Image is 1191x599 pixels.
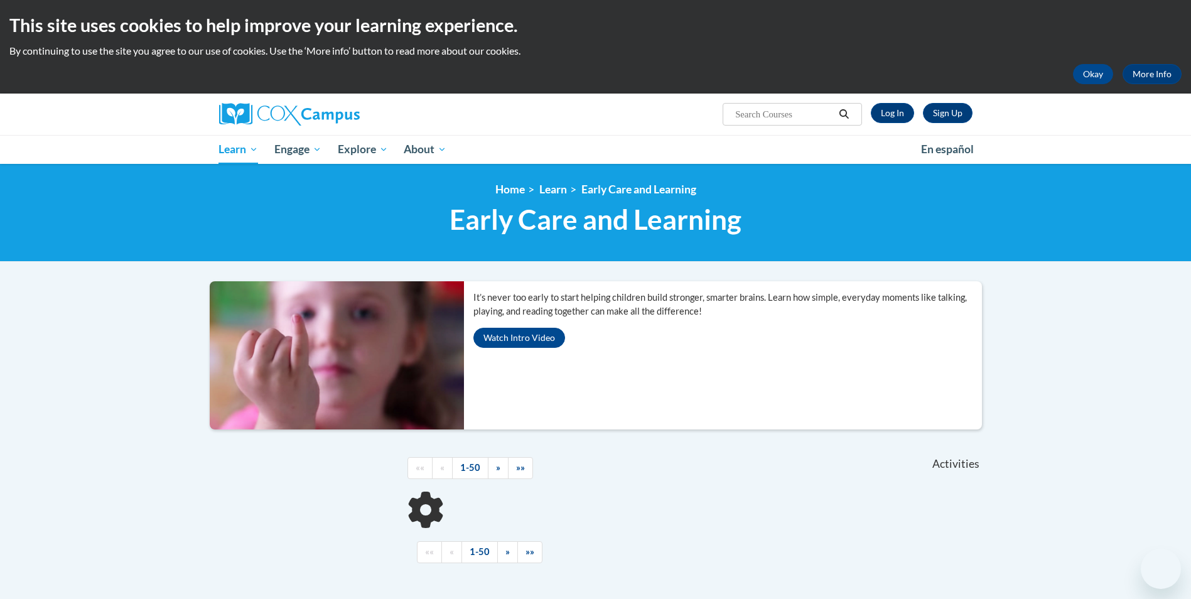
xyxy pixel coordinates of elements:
span: « [450,546,454,557]
a: 1-50 [452,457,488,479]
span: »» [525,546,534,557]
span: Early Care and Learning [450,203,741,236]
span: About [404,142,446,157]
span: « [440,462,445,473]
a: Learn [211,135,267,164]
a: Explore [330,135,396,164]
span: «« [416,462,424,473]
a: More Info [1123,64,1182,84]
p: By continuing to use the site you agree to our use of cookies. Use the ‘More info’ button to read... [9,44,1182,58]
a: Engage [266,135,330,164]
a: En español [913,136,982,163]
img: Cox Campus [219,103,360,126]
h2: This site uses cookies to help improve your learning experience. [9,13,1182,38]
a: Previous [441,541,462,563]
input: Search Courses [734,107,834,122]
span: » [505,546,510,557]
a: Learn [539,183,567,196]
a: Register [923,103,973,123]
a: 1-50 [461,541,498,563]
a: About [396,135,455,164]
a: Next [497,541,518,563]
div: Main menu [200,135,991,164]
span: Activities [932,457,979,471]
span: «« [425,546,434,557]
iframe: Button to launch messaging window [1141,549,1181,589]
a: Previous [432,457,453,479]
a: Begining [407,457,433,479]
a: Begining [417,541,442,563]
p: It’s never too early to start helping children build stronger, smarter brains. Learn how simple, ... [473,291,982,318]
a: Home [495,183,525,196]
span: Engage [274,142,321,157]
span: En español [921,143,974,156]
span: Explore [338,142,388,157]
span: »» [516,462,525,473]
button: Search [834,107,853,122]
button: Watch Intro Video [473,328,565,348]
a: Next [488,457,509,479]
a: End [508,457,533,479]
a: Early Care and Learning [581,183,696,196]
a: Log In [871,103,914,123]
a: End [517,541,542,563]
button: Okay [1073,64,1113,84]
span: » [496,462,500,473]
span: Learn [218,142,258,157]
a: Cox Campus [219,103,458,126]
